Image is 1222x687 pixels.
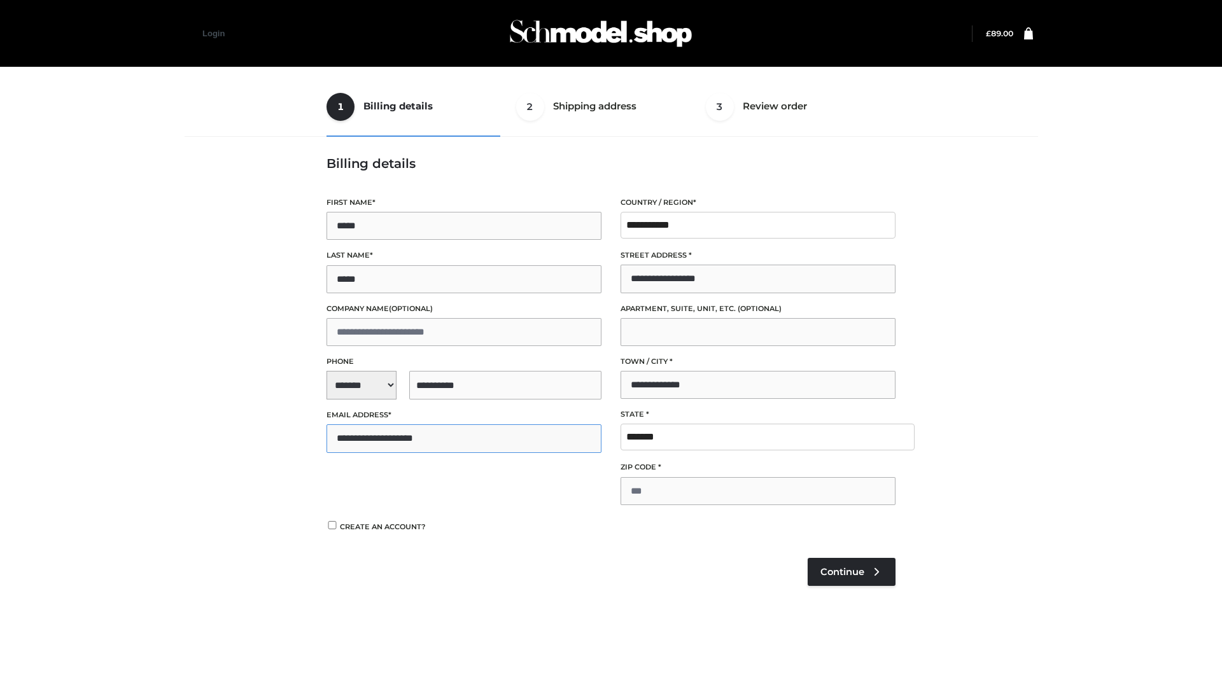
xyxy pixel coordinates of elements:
label: Country / Region [621,197,895,209]
label: State [621,408,895,420]
input: Create an account? [327,521,338,529]
label: Email address [327,409,601,421]
a: Login [202,29,225,38]
span: (optional) [738,304,782,313]
label: Last name [327,249,601,261]
label: ZIP Code [621,461,895,473]
a: Continue [808,558,895,586]
img: Schmodel Admin 964 [505,8,696,59]
label: Town / City [621,356,895,368]
label: Phone [327,356,601,368]
h3: Billing details [327,156,895,171]
a: £89.00 [986,29,1013,38]
span: £ [986,29,991,38]
span: (optional) [389,304,433,313]
label: Company name [327,303,601,315]
label: First name [327,197,601,209]
span: Create an account? [340,522,426,531]
bdi: 89.00 [986,29,1013,38]
span: Continue [820,566,864,578]
label: Street address [621,249,895,261]
label: Apartment, suite, unit, etc. [621,303,895,315]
